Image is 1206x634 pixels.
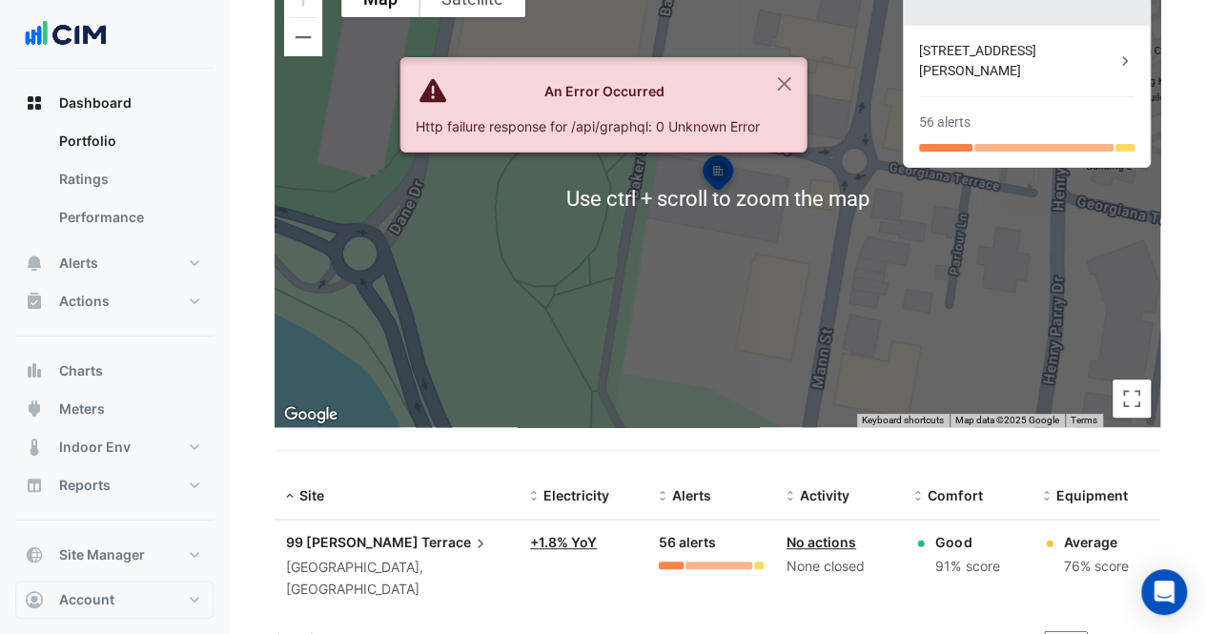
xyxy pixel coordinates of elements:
[15,428,214,466] button: Indoor Env
[25,254,44,273] app-icon: Alerts
[286,557,507,601] div: [GEOGRAPHIC_DATA], [GEOGRAPHIC_DATA]
[25,438,44,457] app-icon: Indoor Env
[697,153,739,198] img: site-pin-selected.svg
[935,556,999,578] div: 91% score
[25,361,44,380] app-icon: Charts
[59,476,111,495] span: Reports
[15,122,214,244] div: Dashboard
[44,198,214,236] a: Performance
[15,84,214,122] button: Dashboard
[1071,415,1097,425] a: Terms (opens in new tab)
[15,466,214,504] button: Reports
[23,15,109,53] img: Company Logo
[862,414,944,427] button: Keyboard shortcuts
[15,574,214,612] button: Admin
[299,487,324,503] span: Site
[25,292,44,311] app-icon: Actions
[59,292,110,311] span: Actions
[44,122,214,160] a: Portfolio
[286,534,419,550] span: 99 [PERSON_NAME]
[421,532,490,553] span: Terrace
[1113,379,1151,418] button: Toggle fullscreen view
[530,534,597,550] a: +1.8% YoY
[544,83,664,99] strong: An Error Occurred
[919,41,1115,81] div: [STREET_ADDRESS][PERSON_NAME]
[25,399,44,419] app-icon: Meters
[416,116,760,136] div: Http failure response for /api/graphql: 0 Unknown Error
[762,58,806,110] button: Close
[15,536,214,574] button: Site Manager
[25,93,44,112] app-icon: Dashboard
[59,361,103,380] span: Charts
[659,532,764,554] div: 56 alerts
[15,352,214,390] button: Charts
[672,487,711,503] span: Alerts
[787,534,856,550] a: No actions
[800,487,849,503] span: Activity
[919,112,971,133] div: 56 alerts
[15,244,214,282] button: Alerts
[25,545,44,564] app-icon: Site Manager
[1141,569,1187,615] div: Open Intercom Messenger
[44,160,214,198] a: Ratings
[15,282,214,320] button: Actions
[15,390,214,428] button: Meters
[59,254,98,273] span: Alerts
[279,402,342,427] a: Open this area in Google Maps (opens a new window)
[59,93,132,112] span: Dashboard
[787,556,891,578] div: None closed
[279,402,342,427] img: Google
[543,487,609,503] span: Electricity
[955,415,1059,425] span: Map data ©2025 Google
[1064,556,1129,578] div: 76% score
[25,476,44,495] app-icon: Reports
[935,532,999,552] div: Good
[1064,532,1129,552] div: Average
[15,581,214,619] button: Account
[284,18,322,56] button: Zoom out
[59,545,145,564] span: Site Manager
[59,399,105,419] span: Meters
[928,487,982,503] span: Comfort
[59,438,131,457] span: Indoor Env
[1056,487,1128,503] span: Equipment
[59,590,114,609] span: Account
